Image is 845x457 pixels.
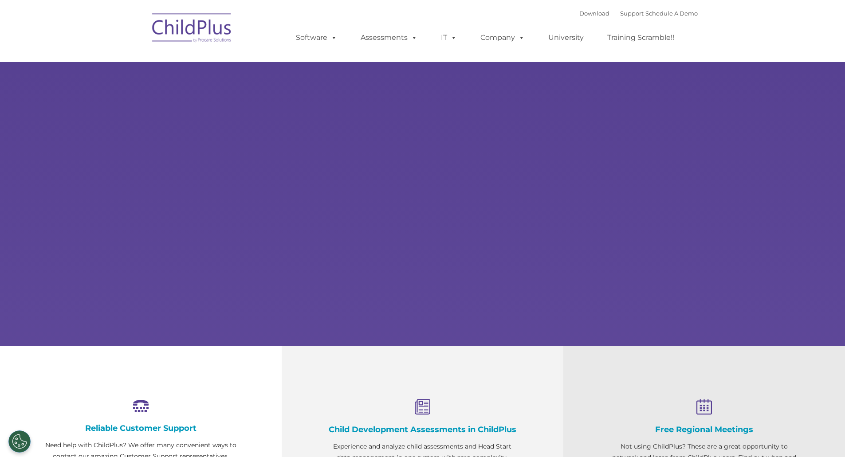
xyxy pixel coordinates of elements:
a: Assessments [352,29,426,47]
a: Training Scramble!! [598,29,683,47]
font: | [579,10,698,17]
a: Support [620,10,644,17]
a: Schedule A Demo [645,10,698,17]
img: ChildPlus by Procare Solutions [148,7,236,51]
h4: Free Regional Meetings [608,425,801,434]
a: Company [472,29,534,47]
a: IT [432,29,466,47]
h4: Reliable Customer Support [44,423,237,433]
h4: Child Development Assessments in ChildPlus [326,425,519,434]
button: Cookies Settings [8,430,31,453]
a: University [539,29,593,47]
a: Download [579,10,609,17]
a: Software [287,29,346,47]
